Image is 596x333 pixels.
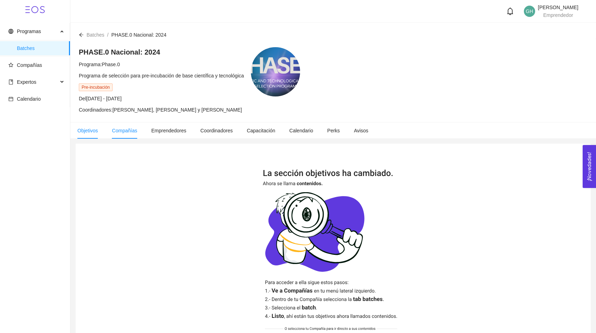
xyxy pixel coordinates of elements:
[17,79,36,85] span: Expertos
[79,47,244,57] h4: PHASE.0 Nacional: 2024
[79,62,120,67] span: Programa: Phase.0
[17,96,41,102] span: Calendario
[8,29,13,34] span: global
[354,128,368,133] span: Avisos
[526,6,533,17] span: GH
[112,128,137,133] span: Compañías
[79,107,242,113] span: Coordinadores: [PERSON_NAME], [PERSON_NAME] y [PERSON_NAME]
[79,73,244,78] span: Programa de selección para pre-incubación de base científica y tecnológica
[506,7,514,15] span: bell
[79,83,113,91] span: Pre-incubación
[87,32,104,38] span: Batches
[289,128,313,133] span: Calendario
[151,128,186,133] span: Emprendedores
[17,62,42,68] span: Compañías
[17,41,64,55] span: Batches
[111,32,166,38] span: PHASE.0 Nacional: 2024
[79,96,122,101] span: Del [DATE] - [DATE]
[107,32,109,38] span: /
[8,96,13,101] span: calendar
[583,145,596,188] button: Open Feedback Widget
[8,80,13,84] span: book
[201,128,233,133] span: Coordinadores
[327,128,340,133] span: Perks
[79,32,84,37] span: arrow-left
[247,128,275,133] span: Capacitación
[543,12,573,18] span: Emprendedor
[77,128,98,133] span: Objetivos
[8,63,13,68] span: star
[17,29,41,34] span: Programas
[538,5,578,10] span: [PERSON_NAME]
